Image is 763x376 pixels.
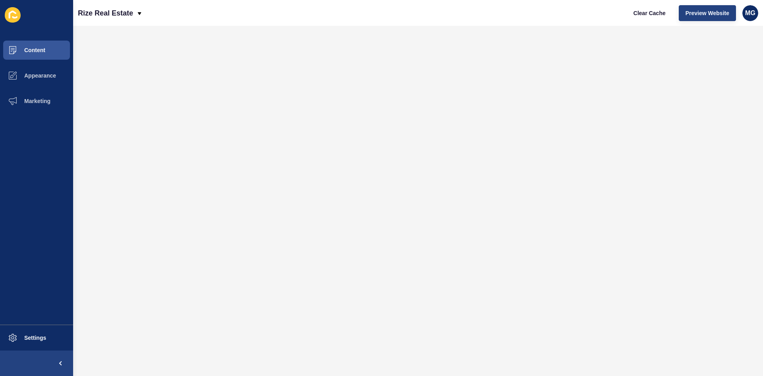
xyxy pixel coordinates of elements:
button: Preview Website [679,5,736,21]
span: Clear Cache [633,9,666,17]
span: MG [745,9,755,17]
p: Rize Real Estate [78,3,133,23]
span: Preview Website [686,9,729,17]
button: Clear Cache [627,5,672,21]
